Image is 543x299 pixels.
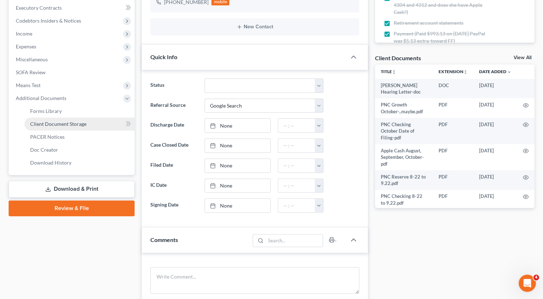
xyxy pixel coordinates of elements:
span: Income [16,30,32,37]
a: None [205,139,271,152]
label: Filed Date [147,158,201,173]
span: Codebtors Insiders & Notices [16,18,81,24]
span: Retirement account statements [394,19,463,27]
td: PDF [433,170,473,190]
input: -- : -- [278,199,315,212]
td: [DATE] [473,79,517,99]
td: [DATE] [473,190,517,210]
td: Apple Cash August, September, October-pdf [375,144,433,170]
td: [DATE] [473,118,517,144]
input: -- : -- [278,159,315,172]
span: Miscellaneous [16,56,48,62]
a: Download & Print [9,181,135,198]
td: [DATE] [473,98,517,118]
a: None [205,179,271,193]
input: Search... [266,234,323,247]
a: Forms Library [24,105,135,118]
span: Quick Info [150,53,177,60]
a: Client Document Storage [24,118,135,130]
span: Means Test [16,82,41,88]
input: -- : -- [278,179,315,193]
input: -- : -- [278,139,315,152]
a: None [205,199,271,212]
td: PDF [433,118,473,144]
a: Titleunfold_more [381,69,396,74]
i: unfold_more [463,70,468,74]
label: Case Closed Date [147,138,201,153]
label: Status [147,79,201,93]
span: Download History [30,160,71,166]
td: [PERSON_NAME] Hearing Letter-doc [375,79,433,99]
td: PNC Checking October Date of Filing-pdf [375,118,433,144]
span: Additional Documents [16,95,66,101]
span: SOFA Review [16,69,46,75]
span: Executory Contracts [16,5,62,11]
label: Signing Date [147,198,201,213]
td: PNC Checking 8-22 to 9.22.pdf [375,190,433,210]
span: Forms Library [30,108,62,114]
a: Review & File [9,200,135,216]
td: [DATE] [473,144,517,170]
td: [DATE] [473,170,517,190]
button: New Contact [156,24,354,30]
span: Doc Creator [30,147,58,153]
a: SOFA Review [10,66,135,79]
span: Payment (Paid $993.13 on [DATE] PayPal was $5.13 extra-toward FF) [394,30,488,44]
span: Client Document Storage [30,121,86,127]
i: expand_more [507,70,511,74]
td: PNC Reserve 8-22 to 9.22.pdf [375,170,433,190]
span: Expenses [16,43,36,49]
td: PNC Growth October-..maybe.pdf [375,98,433,118]
a: None [205,159,271,172]
span: 4 [533,275,539,280]
a: Executory Contracts [10,1,135,14]
a: Download History [24,156,135,169]
i: unfold_more [392,70,396,74]
td: PDF [433,144,473,170]
span: Comments [150,236,178,243]
a: Doc Creator [24,143,135,156]
label: Referral Source [147,99,201,113]
a: Extensionunfold_more [439,69,468,74]
td: DOC [433,79,473,99]
a: None [205,119,271,132]
a: Date Added expand_more [479,69,511,74]
label: IC Date [147,179,201,193]
span: PACER Notices [30,134,65,140]
iframe: Intercom live chat [519,275,536,292]
label: Discharge Date [147,118,201,133]
a: PACER Notices [24,130,135,143]
div: Client Documents [375,54,421,62]
td: PDF [433,190,473,210]
td: PDF [433,98,473,118]
input: -- : -- [278,119,315,132]
a: View All [514,55,532,60]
